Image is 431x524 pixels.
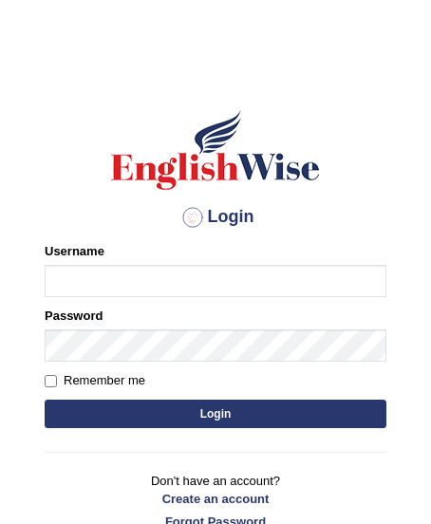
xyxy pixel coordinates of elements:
h4: Login [45,202,386,233]
a: Create an account [45,490,386,508]
input: Remember me [45,375,57,387]
label: Password [45,307,103,325]
label: Username [45,242,104,260]
img: Logo of English Wise sign in for intelligent practice with AI [107,107,324,193]
button: Login [45,400,386,428]
label: Remember me [45,371,145,390]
